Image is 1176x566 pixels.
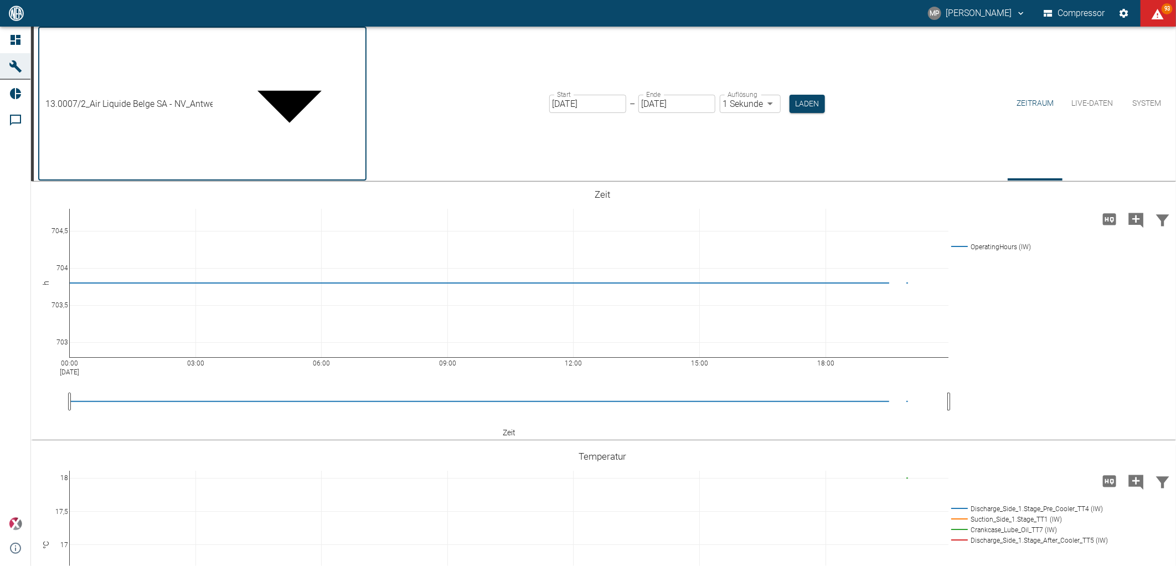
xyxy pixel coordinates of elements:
[1008,27,1062,181] button: Zeitraum
[549,95,626,113] input: DD.MM.YYYY
[557,90,571,99] label: Start
[1123,205,1149,234] button: Kommentar hinzufügen
[646,90,661,99] label: Ende
[1041,3,1107,23] button: Compressor
[728,90,757,99] label: Auflösung
[720,95,781,113] div: 1 Sekunde
[1149,467,1176,496] button: Daten filtern
[1149,205,1176,234] button: Daten filtern
[638,95,715,113] input: DD.MM.YYYY
[1114,3,1134,23] button: Einstellungen
[630,97,635,110] p: –
[1122,27,1172,181] button: System
[45,97,336,110] span: 13.0007/2_Air Liquide Belge SA - NV_Antwerpen-[GEOGRAPHIC_DATA] (BE)
[1123,467,1149,496] button: Kommentar hinzufügen
[8,6,25,20] img: logo
[790,95,825,113] button: Laden
[1096,475,1123,486] span: Hohe Auflösung
[926,3,1028,23] button: marc.philipps@neac.de
[928,7,941,20] div: MP
[1162,3,1173,14] span: 93
[9,517,22,531] img: Xplore Logo
[1062,27,1122,181] button: Live-Daten
[1096,213,1123,224] span: Hohe Auflösung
